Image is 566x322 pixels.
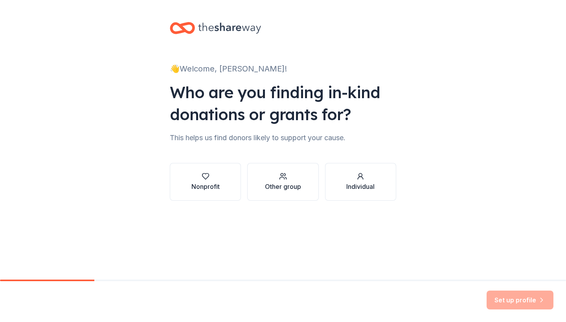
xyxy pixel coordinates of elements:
div: This helps us find donors likely to support your cause. [170,132,396,144]
div: Individual [346,182,375,191]
div: 👋 Welcome, [PERSON_NAME]! [170,62,396,75]
div: Who are you finding in-kind donations or grants for? [170,81,396,125]
button: Nonprofit [170,163,241,201]
button: Individual [325,163,396,201]
div: Other group [265,182,301,191]
button: Other group [247,163,318,201]
div: Nonprofit [191,182,220,191]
